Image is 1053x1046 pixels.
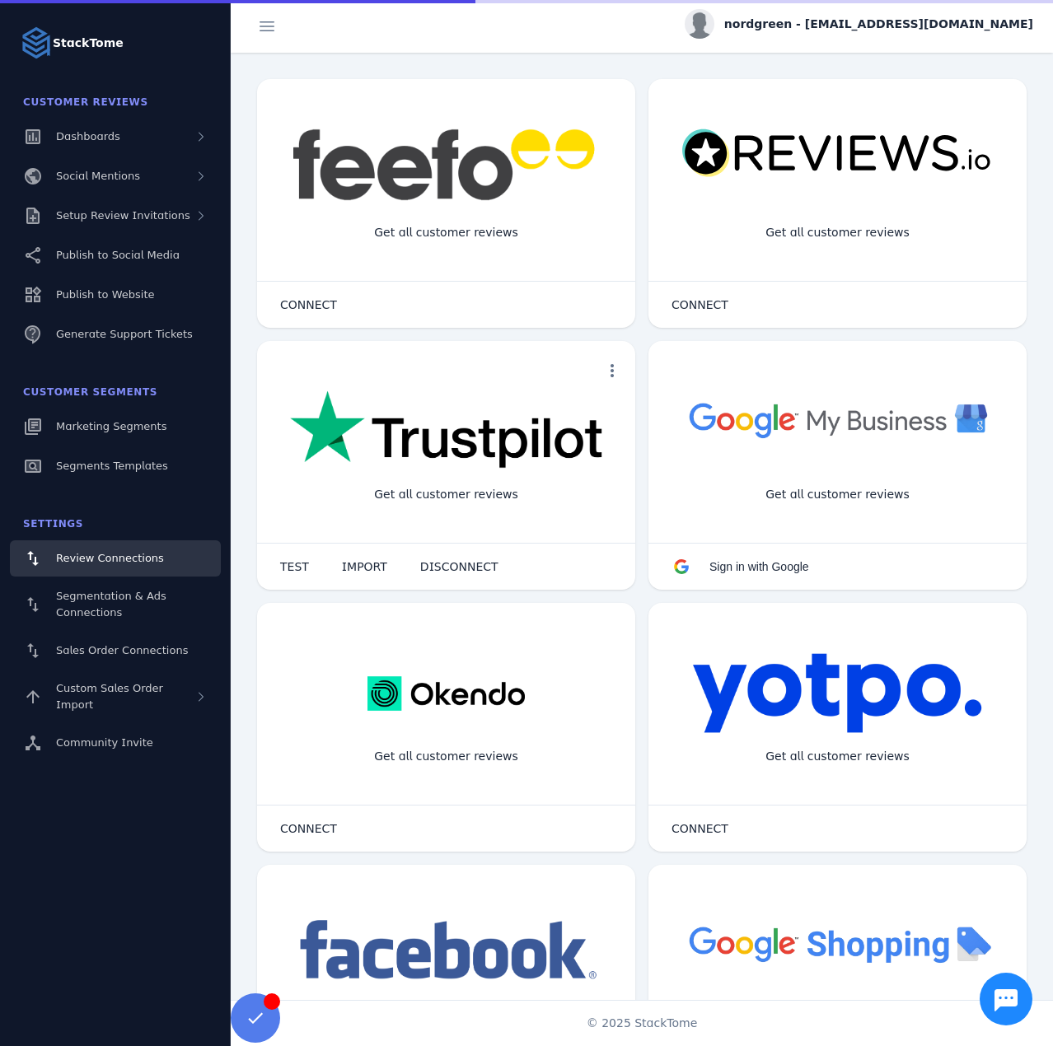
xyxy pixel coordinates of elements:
[681,128,994,179] img: reviewsio.svg
[361,473,531,516] div: Get all customer reviews
[672,299,728,311] span: CONNECT
[23,518,83,530] span: Settings
[420,561,498,572] span: DISCONNECT
[685,9,714,39] img: profile.jpg
[56,644,188,656] span: Sales Order Connections
[404,550,515,583] button: DISCONNECT
[724,16,1033,33] span: nordgreen - [EMAIL_ADDRESS][DOMAIN_NAME]
[685,9,1033,39] button: nordgreen - [EMAIL_ADDRESS][DOMAIN_NAME]
[655,550,826,583] button: Sign in with Google
[23,386,157,398] span: Customer Segments
[10,580,221,629] a: Segmentation & Ads Connections
[752,473,923,516] div: Get all customer reviews
[56,736,153,749] span: Community Invite
[752,211,923,254] div: Get all customer reviews
[10,448,221,484] a: Segments Templates
[10,725,221,761] a: Community Invite
[280,561,309,572] span: TEST
[752,735,923,778] div: Get all customer reviews
[361,735,531,778] div: Get all customer reviews
[56,552,164,564] span: Review Connections
[56,682,163,711] span: Custom Sales Order Import
[290,128,602,201] img: feefo.png
[264,550,325,583] button: TEST
[10,237,221,273] a: Publish to Social Media
[56,328,193,340] span: Generate Support Tickets
[692,652,983,735] img: yotpo.png
[56,209,190,222] span: Setup Review Invitations
[587,1015,698,1032] span: © 2025 StackTome
[56,249,180,261] span: Publish to Social Media
[290,390,602,471] img: trustpilot.png
[264,288,353,321] button: CONNECT
[290,914,602,988] img: facebook.png
[361,211,531,254] div: Get all customer reviews
[56,170,140,182] span: Social Mentions
[655,288,745,321] button: CONNECT
[10,409,221,445] a: Marketing Segments
[681,914,994,973] img: googleshopping.png
[56,460,168,472] span: Segments Templates
[264,812,353,845] button: CONNECT
[23,96,148,108] span: Customer Reviews
[56,288,154,301] span: Publish to Website
[681,390,994,449] img: googlebusiness.png
[709,560,809,573] span: Sign in with Google
[342,561,387,572] span: IMPORT
[20,26,53,59] img: Logo image
[56,590,166,619] span: Segmentation & Ads Connections
[740,997,934,1040] div: Import Products from Google
[10,633,221,669] a: Sales Order Connections
[56,130,120,142] span: Dashboards
[56,420,166,432] span: Marketing Segments
[367,652,525,735] img: okendo.webp
[10,277,221,313] a: Publish to Website
[672,823,728,834] span: CONNECT
[325,550,404,583] button: IMPORT
[280,823,337,834] span: CONNECT
[280,299,337,311] span: CONNECT
[10,540,221,577] a: Review Connections
[53,35,124,52] strong: StackTome
[10,316,221,353] a: Generate Support Tickets
[655,812,745,845] button: CONNECT
[596,354,629,387] button: more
